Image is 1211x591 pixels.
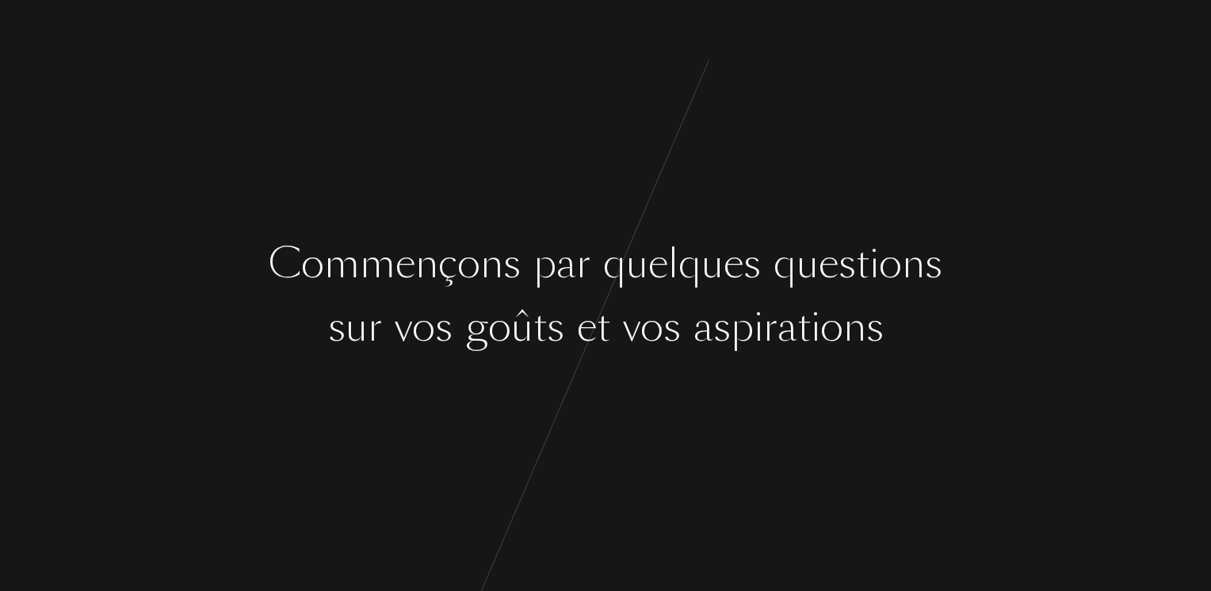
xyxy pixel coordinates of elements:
[533,234,556,294] div: p
[577,298,597,357] div: e
[412,298,435,357] div: o
[731,298,754,357] div: p
[701,234,724,294] div: u
[503,234,521,294] div: s
[713,298,731,357] div: s
[435,298,453,357] div: s
[724,234,743,294] div: e
[777,298,797,357] div: a
[324,234,360,294] div: m
[511,298,533,357] div: û
[328,298,346,357] div: s
[556,234,576,294] div: a
[774,234,797,294] div: q
[879,234,902,294] div: o
[797,234,819,294] div: u
[663,298,681,357] div: s
[856,234,869,294] div: t
[368,298,382,357] div: r
[360,234,395,294] div: m
[533,298,547,357] div: t
[465,298,488,357] div: g
[480,234,503,294] div: n
[626,234,648,294] div: u
[488,298,511,357] div: o
[457,234,480,294] div: o
[843,298,866,357] div: n
[820,298,843,357] div: o
[763,298,777,357] div: r
[269,234,301,294] div: C
[678,234,701,294] div: q
[395,298,412,357] div: v
[623,298,640,357] div: v
[797,298,811,357] div: t
[603,234,626,294] div: q
[869,234,879,294] div: i
[925,234,942,294] div: s
[301,234,324,294] div: o
[547,298,564,357] div: s
[693,298,713,357] div: a
[597,298,610,357] div: t
[576,234,590,294] div: r
[743,234,761,294] div: s
[811,298,820,357] div: i
[395,234,415,294] div: e
[668,234,678,294] div: l
[648,234,668,294] div: e
[438,234,457,294] div: ç
[902,234,925,294] div: n
[866,298,884,357] div: s
[754,298,763,357] div: i
[415,234,438,294] div: n
[819,234,839,294] div: e
[640,298,663,357] div: o
[346,298,368,357] div: u
[839,234,856,294] div: s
